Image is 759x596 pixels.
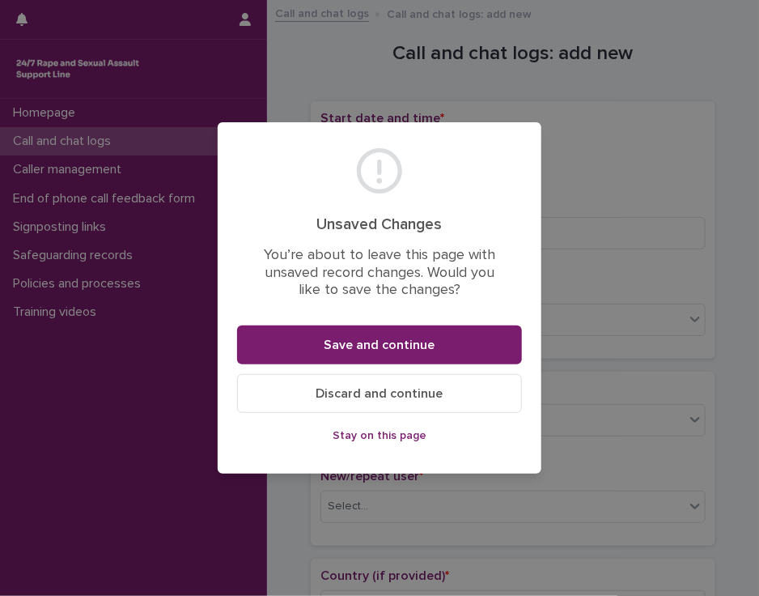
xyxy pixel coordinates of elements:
p: You’re about to leave this page with unsaved record changes. Would you like to save the changes? [257,247,502,300]
span: Discard and continue [316,387,443,400]
button: Discard and continue [237,374,522,413]
span: Stay on this page [333,430,426,441]
span: Save and continue [324,338,435,351]
button: Stay on this page [237,423,522,449]
h2: Unsaved Changes [257,215,502,234]
button: Save and continue [237,326,522,364]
